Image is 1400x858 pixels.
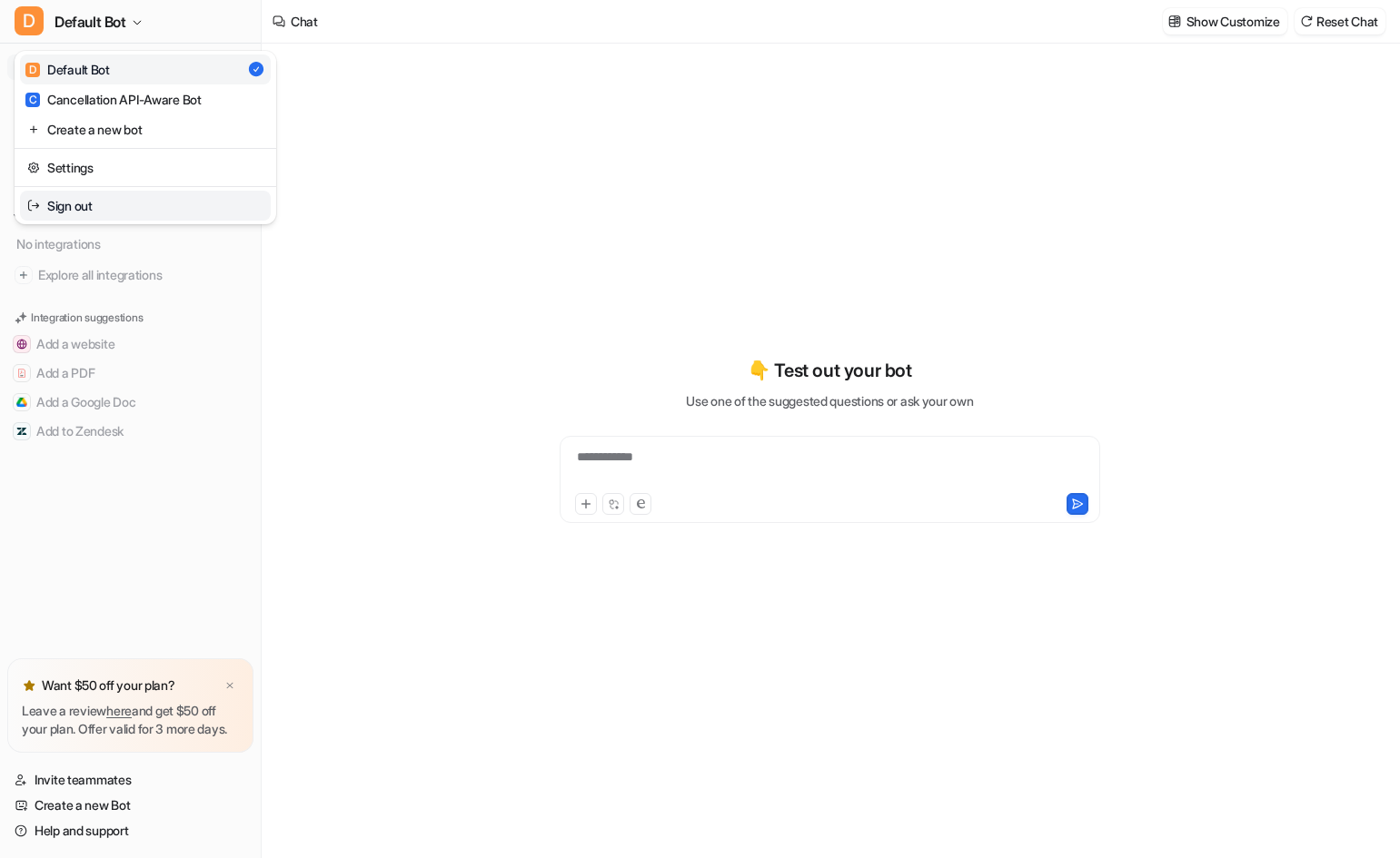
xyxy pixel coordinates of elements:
span: C [25,93,40,107]
a: Settings [20,153,271,182]
img: reset [27,120,40,139]
img: reset [27,158,40,177]
img: reset [27,196,40,215]
div: DDefault Bot [15,51,276,224]
div: Default Bot [25,60,110,79]
div: Cancellation API-Aware Bot [25,90,202,109]
span: Default Bot [55,9,126,35]
span: D [15,6,44,35]
a: Create a new bot [20,114,271,144]
span: D [25,63,40,77]
a: Sign out [20,191,271,221]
